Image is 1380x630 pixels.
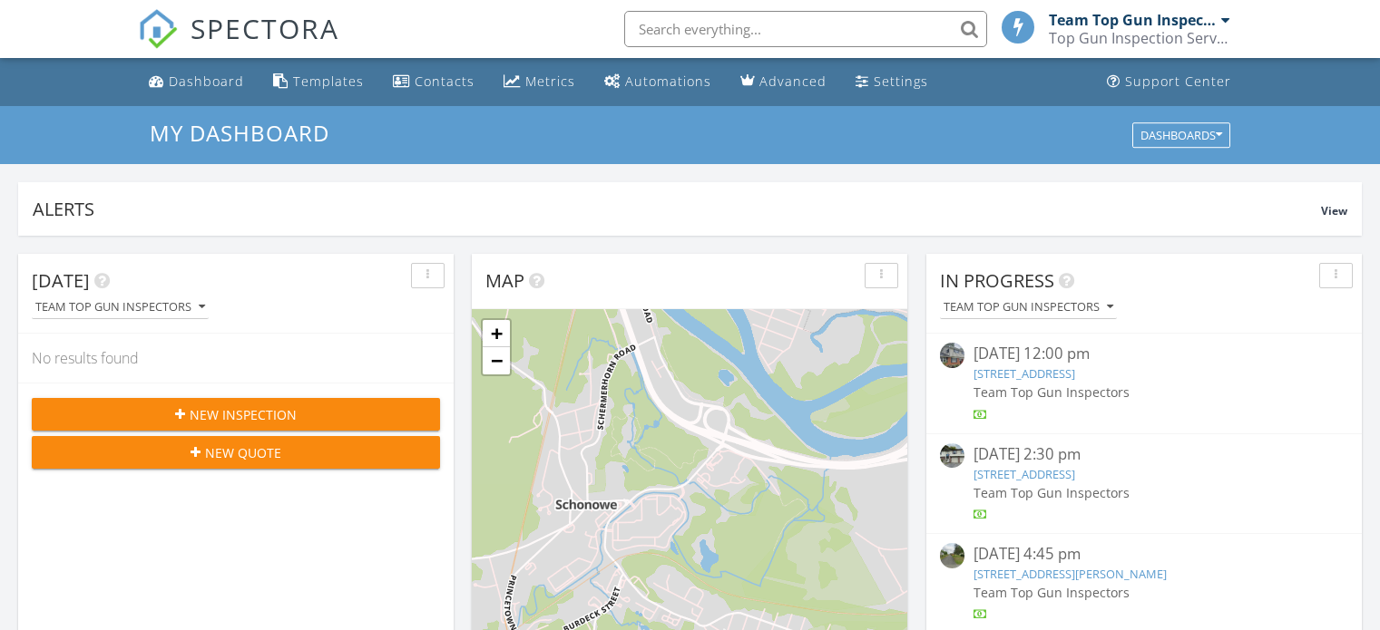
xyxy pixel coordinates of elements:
[625,73,711,90] div: Automations
[138,9,178,49] img: The Best Home Inspection Software - Spectora
[33,197,1321,221] div: Alerts
[974,566,1167,582] a: [STREET_ADDRESS][PERSON_NAME]
[483,347,510,374] a: Zoom out
[1100,65,1238,99] a: Support Center
[940,268,1054,293] span: In Progress
[483,320,510,347] a: Zoom in
[496,65,582,99] a: Metrics
[974,365,1075,382] a: [STREET_ADDRESS]
[18,334,454,383] div: No results found
[974,543,1314,566] div: [DATE] 4:45 pm
[1049,11,1217,29] div: Team Top Gun Inspectors
[1140,129,1222,141] div: Dashboards
[138,24,339,63] a: SPECTORA
[525,73,575,90] div: Metrics
[974,443,1314,466] div: [DATE] 2:30 pm
[974,466,1075,482] a: [STREET_ADDRESS]
[32,296,209,320] button: Team Top Gun Inspectors
[940,343,964,367] img: image_processing2025092691uwutfh.jpeg
[1132,122,1230,148] button: Dashboards
[974,343,1314,365] div: [DATE] 12:00 pm
[32,398,440,431] button: New Inspection
[1049,29,1230,47] div: Top Gun Inspection Services Group, Inc
[597,65,719,99] a: Automations (Basic)
[205,443,281,462] span: New Quote
[35,301,205,314] div: Team Top Gun Inspectors
[485,268,524,293] span: Map
[386,65,482,99] a: Contacts
[974,484,1130,501] span: Team Top Gun Inspectors
[266,65,371,99] a: Templates
[32,268,90,293] span: [DATE]
[624,11,987,47] input: Search everything...
[940,443,1348,524] a: [DATE] 2:30 pm [STREET_ADDRESS] Team Top Gun Inspectors
[190,405,297,424] span: New Inspection
[759,73,827,90] div: Advanced
[974,584,1130,601] span: Team Top Gun Inspectors
[415,73,475,90] div: Contacts
[32,436,440,469] button: New Quote
[874,73,928,90] div: Settings
[1125,73,1231,90] div: Support Center
[940,543,1348,624] a: [DATE] 4:45 pm [STREET_ADDRESS][PERSON_NAME] Team Top Gun Inspectors
[940,543,964,567] img: streetview
[940,443,964,468] img: image_processing2025092688oquvj7.jpeg
[733,65,834,99] a: Advanced
[940,343,1348,423] a: [DATE] 12:00 pm [STREET_ADDRESS] Team Top Gun Inspectors
[974,383,1130,401] span: Team Top Gun Inspectors
[150,118,329,148] span: My Dashboard
[169,73,244,90] div: Dashboard
[1321,203,1347,218] span: View
[944,301,1113,314] div: Team Top Gun Inspectors
[848,65,935,99] a: Settings
[940,296,1117,320] button: Team Top Gun Inspectors
[142,65,251,99] a: Dashboard
[293,73,364,90] div: Templates
[191,9,339,47] span: SPECTORA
